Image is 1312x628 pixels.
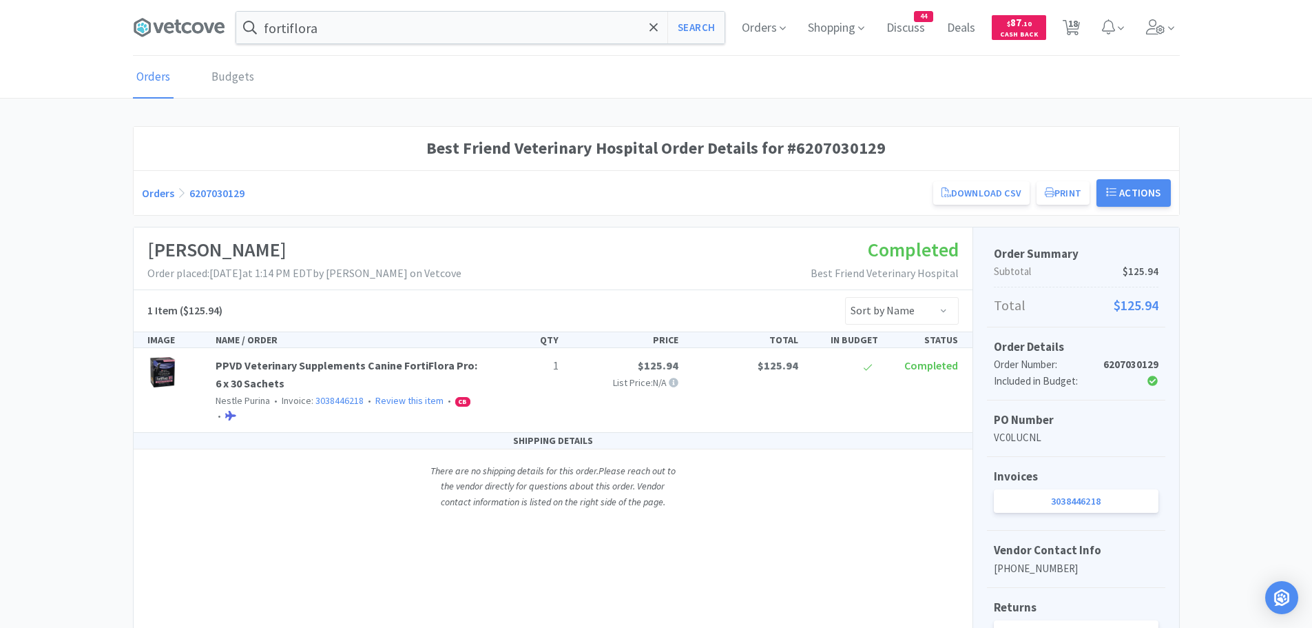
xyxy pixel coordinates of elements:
[933,181,1030,205] a: Download CSV
[216,394,270,407] span: Nestle Purina
[484,332,564,347] div: QTY
[994,245,1158,263] h5: Order Summary
[994,338,1158,356] h5: Order Details
[142,135,1171,161] h1: Best Friend Veterinary Hospital Order Details for #6207030129
[941,22,981,34] a: Deals
[366,394,373,407] span: •
[667,12,725,43] button: Search
[236,12,725,43] input: Search by item, sku, manufacturer, ingredient, size...
[915,12,933,21] span: 44
[1057,23,1085,36] a: 18
[1096,179,1171,207] button: Actions
[142,186,174,200] a: Orders
[430,465,676,508] i: There are no shipping details for this order. Please reach out to the vendor directly for questio...
[994,294,1158,316] p: Total
[147,303,178,317] span: 1 Item
[994,541,1158,560] h5: Vendor Contact Info
[147,357,178,387] img: 0e6b854967cb40deb5d4763daa5266d9_382685.jpeg
[1265,581,1298,614] div: Open Intercom Messenger
[1000,31,1038,40] span: Cash Back
[272,394,280,407] span: •
[994,467,1158,486] h5: Invoices
[684,332,804,347] div: TOTAL
[1123,263,1158,280] span: $125.94
[811,265,959,283] p: Best Friend Veterinary Hospital
[270,394,364,407] span: Invoice:
[1007,19,1010,28] span: $
[994,373,1103,389] div: Included in Budget:
[456,398,470,406] span: CB
[994,429,1158,446] p: VC0LUCNL
[804,332,884,347] div: IN BUDGET
[375,394,444,407] a: Review this item
[490,357,559,375] p: 1
[446,394,453,407] span: •
[994,263,1158,280] p: Subtotal
[1021,19,1032,28] span: . 10
[208,57,258,99] a: Budgets
[884,332,964,347] div: STATUS
[315,394,364,407] a: 3038446218
[134,433,972,449] div: SHIPPING DETAILS
[638,358,678,372] span: $125.94
[564,332,684,347] div: PRICE
[1007,16,1032,29] span: 87
[147,234,461,265] h1: [PERSON_NAME]
[216,409,223,422] span: •
[147,265,461,283] p: Order placed: [DATE] at 1:14 PM EDT by [PERSON_NAME] on Vetcove
[147,302,222,320] h5: ($125.94)
[994,411,1158,429] h5: PO Number
[994,356,1103,373] div: Order Number:
[189,186,244,200] a: 6207030129
[904,358,958,372] span: Completed
[994,560,1158,577] p: [PHONE_NUMBER]
[994,489,1158,513] a: 3038446218
[1103,358,1158,371] strong: 6207030129
[881,22,930,34] a: Discuss44
[992,9,1046,46] a: $87.10Cash Back
[570,375,678,390] p: List Price: N/A
[758,358,798,372] span: $125.94
[133,57,174,99] a: Orders
[210,332,484,347] div: NAME / ORDER
[1114,294,1158,316] span: $125.94
[994,598,1158,617] h5: Returns
[1037,181,1090,205] button: Print
[216,358,477,390] a: PPVD Veterinary Supplements Canine FortiFlora Pro: 6 x 30 Sachets
[868,237,959,262] span: Completed
[142,332,211,347] div: IMAGE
